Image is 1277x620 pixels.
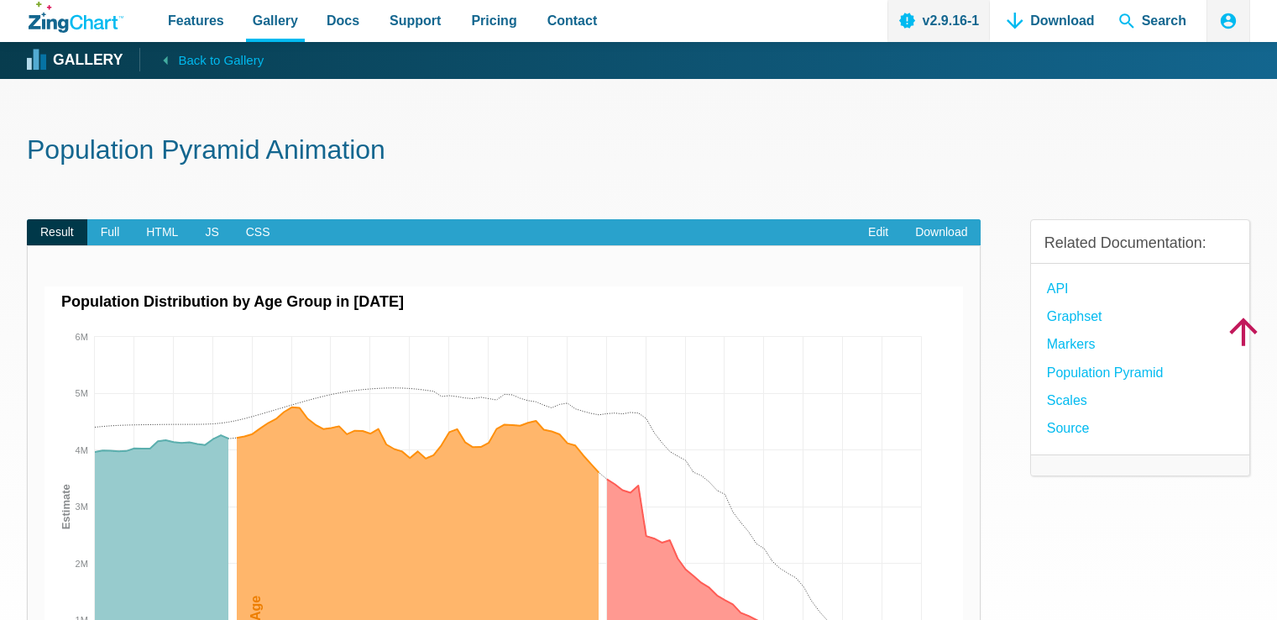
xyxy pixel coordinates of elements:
span: Result [27,219,87,246]
a: Gallery [29,48,123,73]
span: Pricing [471,9,516,32]
span: HTML [133,219,191,246]
span: CSS [233,219,284,246]
span: Contact [547,9,598,32]
h3: Related Documentation: [1044,234,1236,253]
a: ZingChart Logo. Click to return to the homepage [29,2,123,33]
span: Features [168,9,224,32]
a: source [1047,417,1090,439]
a: Markers [1047,333,1096,355]
span: Support [390,9,441,32]
span: JS [191,219,232,246]
a: Download [902,219,981,246]
a: API [1047,277,1069,300]
a: Scales [1047,389,1087,412]
span: Gallery [253,9,298,32]
span: Docs [327,9,359,32]
a: Back to Gallery [139,48,264,71]
strong: Gallery [53,53,123,68]
a: Population Pyramid [1047,361,1164,384]
a: Edit [855,219,902,246]
a: Graphset [1047,305,1102,328]
span: Full [87,219,133,246]
h1: Population Pyramid Animation [27,133,1250,171]
span: Back to Gallery [178,50,264,71]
